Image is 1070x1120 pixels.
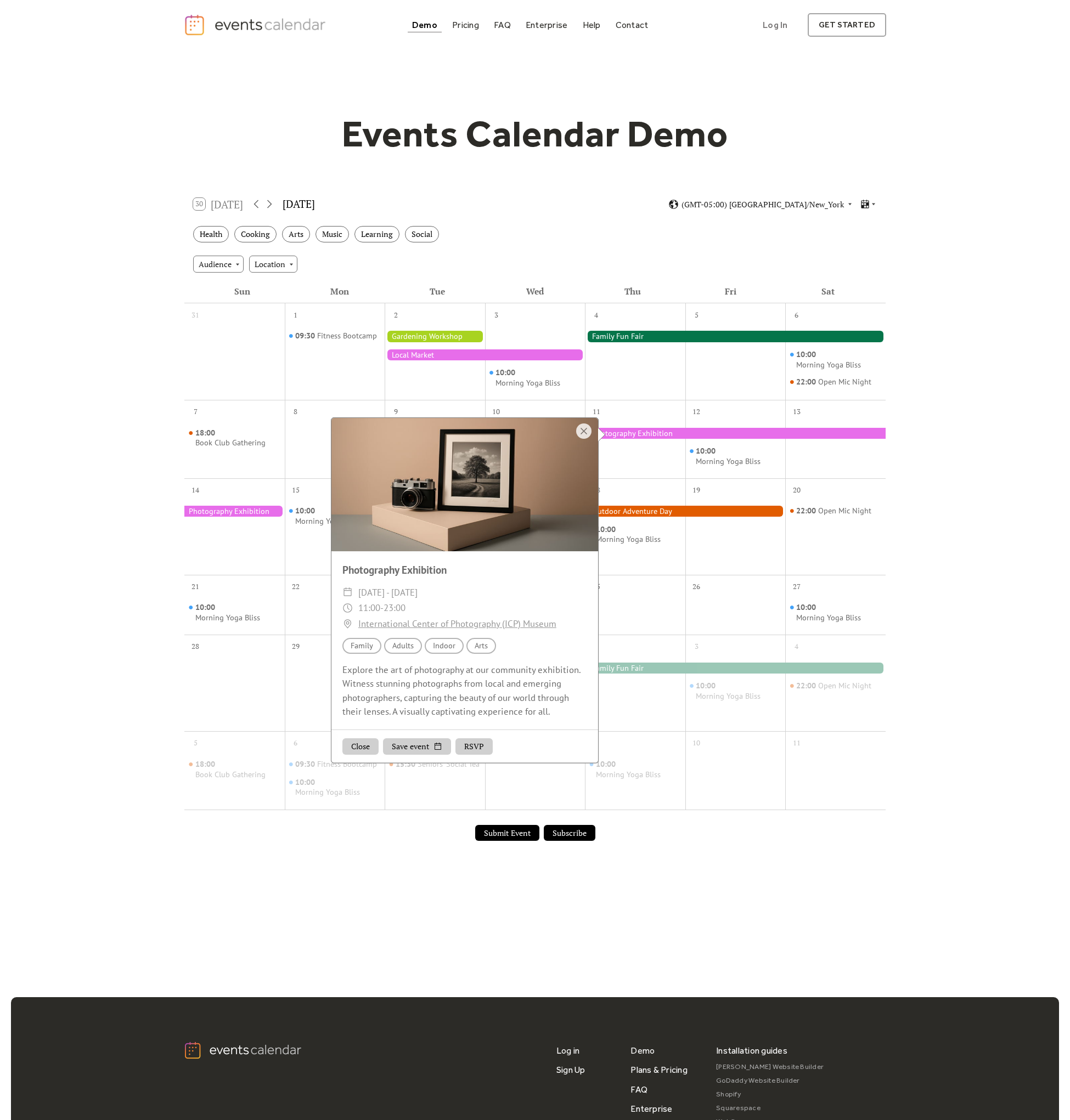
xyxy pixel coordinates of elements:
[752,13,798,37] a: Log In
[521,18,572,32] a: Enterprise
[412,22,437,28] div: Demo
[630,1060,688,1079] a: Plans & Pricing
[448,18,483,32] a: Pricing
[452,22,479,28] div: Pricing
[489,18,515,32] a: FAQ
[184,14,329,36] a: home
[556,1060,585,1079] a: Sign Up
[716,1060,824,1074] a: [PERSON_NAME] Website Builder
[578,18,605,32] a: Help
[716,1088,824,1101] a: Shopify
[808,13,886,37] a: get started
[494,22,511,28] div: FAQ
[630,1099,672,1118] a: Enterprise
[716,1041,787,1060] div: Installation guides
[408,18,442,32] a: Demo
[716,1101,824,1115] a: Squarespace
[611,18,653,32] a: Contact
[716,1074,824,1088] a: GoDaddy Website Builder
[630,1080,647,1099] a: FAQ
[526,22,567,28] div: Enterprise
[324,111,746,156] h1: Events Calendar Demo
[583,22,601,28] div: Help
[616,22,649,28] div: Contact
[556,1041,579,1060] a: Log in
[630,1041,655,1060] a: Demo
